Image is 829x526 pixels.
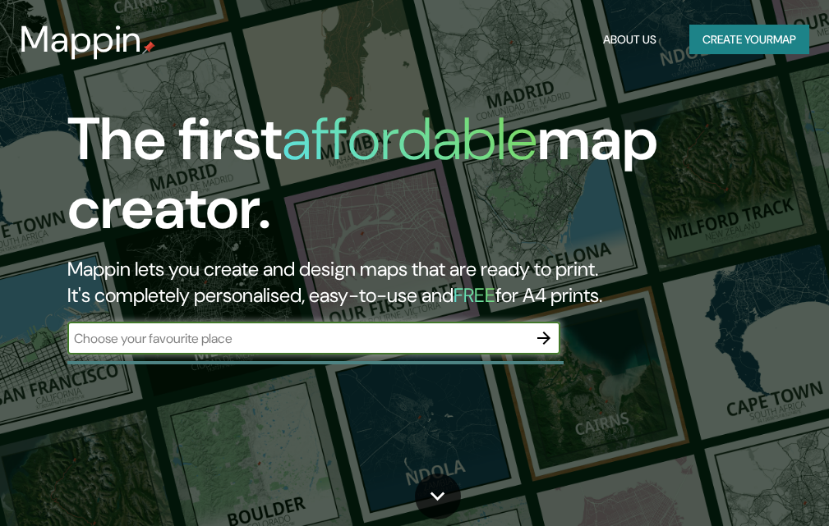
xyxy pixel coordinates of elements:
img: mappin-pin [142,41,155,54]
h3: Mappin [20,18,142,61]
button: Create yourmap [689,25,809,55]
h2: Mappin lets you create and design maps that are ready to print. It's completely personalised, eas... [67,256,730,309]
h1: affordable [282,101,537,177]
h5: FREE [454,282,495,308]
h1: The first map creator. [67,105,730,256]
input: Choose your favourite place [67,329,527,348]
button: About Us [596,25,663,55]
